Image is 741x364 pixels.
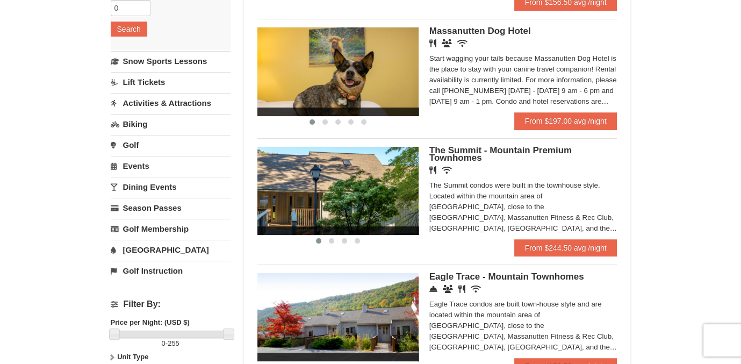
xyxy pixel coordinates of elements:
span: 255 [168,339,179,347]
i: Restaurant [458,285,465,293]
strong: Unit Type [117,353,148,361]
label: - [111,338,231,349]
strong: Price per Night: (USD $) [111,318,190,326]
i: Restaurant [429,166,436,174]
a: Dining Events [111,177,231,197]
button: Search [111,22,147,37]
i: Wireless Internet (free) [457,39,467,47]
span: Massanutten Dog Hotel [429,26,531,36]
span: 0 [162,339,166,347]
span: Eagle Trace - Mountain Townhomes [429,272,584,282]
a: Lift Tickets [111,72,231,92]
a: Biking [111,114,231,134]
div: Start wagging your tails because Massanutten Dog Hotel is the place to stay with your canine trav... [429,53,617,107]
h4: Filter By: [111,299,231,309]
a: Season Passes [111,198,231,218]
a: Snow Sports Lessons [111,51,231,71]
a: Golf Instruction [111,261,231,281]
i: Wireless Internet (free) [471,285,481,293]
div: The Summit condos were built in the townhouse style. Located within the mountain area of [GEOGRAP... [429,180,617,234]
a: Activities & Attractions [111,93,231,113]
a: Events [111,156,231,176]
a: From $244.50 avg /night [514,239,617,256]
i: Banquet Facilities [442,39,452,47]
a: From $197.00 avg /night [514,112,617,130]
a: Golf Membership [111,219,231,239]
div: Eagle Trace condos are built town-house style and are located within the mountain area of [GEOGRA... [429,299,617,353]
a: [GEOGRAPHIC_DATA] [111,240,231,260]
a: Golf [111,135,231,155]
i: Wireless Internet (free) [442,166,452,174]
i: Restaurant [429,39,436,47]
i: Concierge Desk [429,285,437,293]
i: Conference Facilities [443,285,453,293]
span: The Summit - Mountain Premium Townhomes [429,145,572,163]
